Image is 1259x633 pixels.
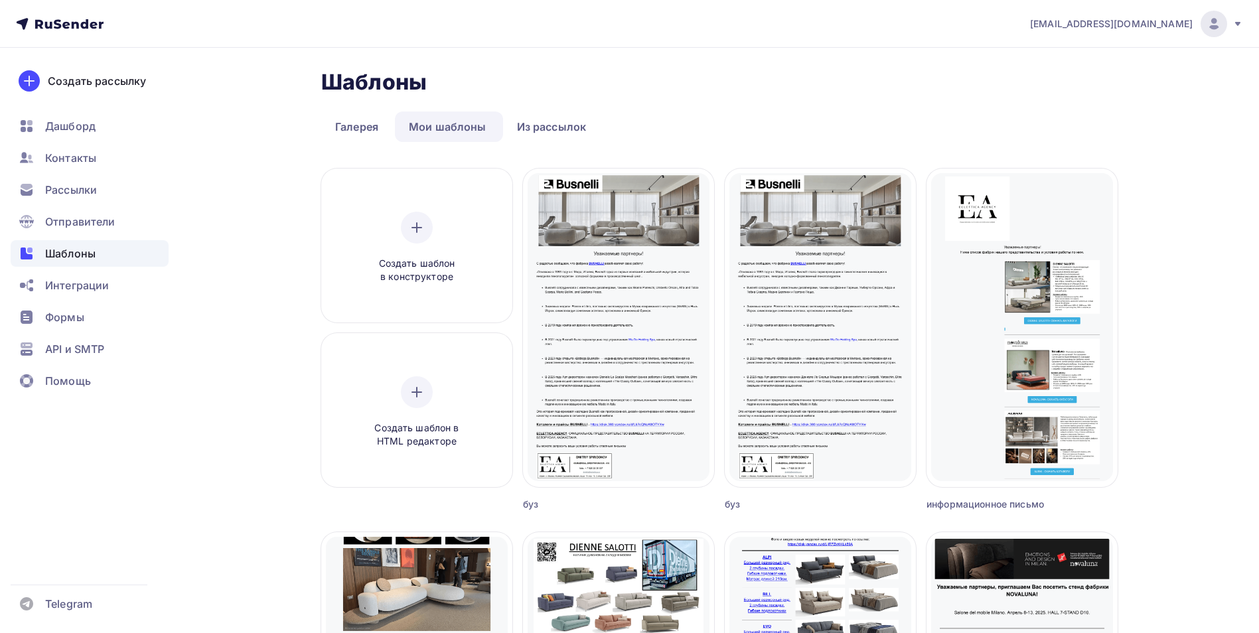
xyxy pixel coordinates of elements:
[45,182,97,198] span: Рассылки
[523,498,666,511] div: буз
[11,304,169,330] a: Формы
[354,421,480,449] span: Создать шаблон в HTML редакторе
[11,240,169,267] a: Шаблоны
[926,498,1070,511] div: информационное письмо
[1030,11,1243,37] a: [EMAIL_ADDRESS][DOMAIN_NAME]
[11,208,169,235] a: Отправители
[45,277,109,293] span: Интеграции
[45,341,104,357] span: API и SMTP
[395,111,500,142] a: Мои шаблоны
[11,145,169,171] a: Контакты
[321,111,392,142] a: Галерея
[45,596,92,612] span: Telegram
[45,373,91,389] span: Помощь
[45,118,96,134] span: Дашборд
[11,113,169,139] a: Дашборд
[321,69,427,96] h2: Шаблоны
[45,309,84,325] span: Формы
[48,73,146,89] div: Создать рассылку
[503,111,601,142] a: Из рассылок
[45,150,96,166] span: Контакты
[45,214,115,230] span: Отправители
[1030,17,1193,31] span: [EMAIL_ADDRESS][DOMAIN_NAME]
[45,246,96,261] span: Шаблоны
[11,176,169,203] a: Рассылки
[354,257,480,284] span: Создать шаблон в конструкторе
[725,498,868,511] div: буз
